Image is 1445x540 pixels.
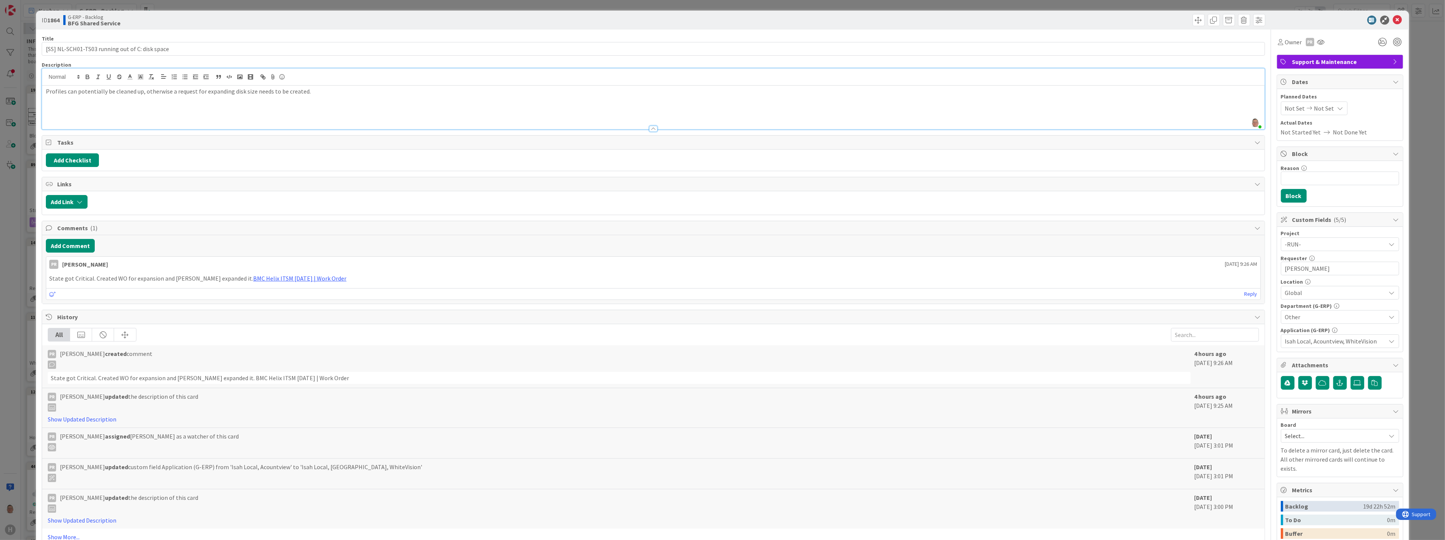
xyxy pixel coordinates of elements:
[48,494,56,502] div: PR
[1281,119,1399,127] span: Actual Dates
[42,42,1265,56] input: type card name here...
[1387,515,1396,525] div: 0m
[1171,328,1259,342] input: Search...
[1285,501,1364,512] div: Backlog
[46,87,1260,96] p: Profiles can potentially be cleaned up, otherwise a request for expanding disk size needs to be c...
[1306,38,1314,46] div: PR
[57,138,1251,147] span: Tasks
[1387,528,1396,539] div: 0m
[1195,392,1259,424] div: [DATE] 9:25 AM
[1285,337,1386,346] span: Isah Local, Acountview, WhiteVision
[1195,494,1212,501] b: [DATE]
[46,239,95,253] button: Add Comment
[1292,407,1389,416] span: Mirrors
[1281,422,1296,428] span: Board
[48,328,70,341] div: All
[1292,149,1389,158] span: Block
[105,463,128,471] b: updated
[1292,57,1389,66] span: Support & Maintenance
[42,16,59,25] span: ID
[1281,279,1399,284] div: Location
[105,494,128,501] b: updated
[68,14,121,20] span: G-ERP - Backlog
[1285,239,1382,250] span: -RUN-
[60,493,198,513] span: [PERSON_NAME] the description of this card
[47,16,59,24] b: 1864
[1195,432,1212,440] b: [DATE]
[60,462,422,482] span: [PERSON_NAME] custom field Application (G-ERP) from 'Isah Local, Acountview' to 'Isah Local, [GEO...
[1195,350,1227,357] b: 4 hours ago
[49,274,1257,283] p: State got Critical. Created WO for expansion and [PERSON_NAME] expanded it.
[1281,93,1399,101] span: Planned Dates
[1250,117,1261,128] img: o7atu1bXEz0AwRIxqlOYmU5UxQC1bWsS.png
[1281,255,1307,262] label: Requester
[1281,189,1307,203] button: Block
[1285,312,1386,322] span: Other
[48,350,56,358] div: PR
[1281,328,1399,333] div: Application (G-ERP)
[1334,216,1346,223] span: ( 5/5 )
[48,415,116,423] a: Show Updated Description
[1281,231,1399,236] div: Project
[90,224,97,232] span: ( 1 )
[1281,128,1321,137] span: Not Started Yet
[48,432,56,441] div: PR
[1195,393,1227,400] b: 4 hours ago
[1225,260,1257,268] span: [DATE] 9:26 AM
[46,153,99,167] button: Add Checklist
[1195,493,1259,525] div: [DATE] 3:00 PM
[60,392,198,412] span: [PERSON_NAME] the description of this card
[1281,165,1299,172] label: Reason
[1364,501,1396,512] div: 19d 22h 52m
[60,432,239,451] span: [PERSON_NAME] [PERSON_NAME] as a watcher of this card
[1292,485,1389,495] span: Metrics
[1285,288,1386,297] span: Global
[48,517,116,524] a: Show Updated Description
[49,260,58,269] div: PR
[1195,349,1259,384] div: [DATE] 9:26 AM
[60,349,152,369] span: [PERSON_NAME] comment
[62,260,108,269] div: [PERSON_NAME]
[16,1,34,10] span: Support
[1281,303,1399,309] div: Department (G-ERP)
[1314,104,1334,113] span: Not Set
[1285,104,1305,113] span: Not Set
[1281,446,1399,473] p: To delete a mirror card, just delete the card. All other mirrored cards will continue to exists.
[57,312,1251,322] span: History
[253,275,346,282] a: BMC Helix ITSM [DATE] | Work Order
[105,393,128,400] b: updated
[1195,432,1259,454] div: [DATE] 3:01 PM
[1285,528,1387,539] div: Buffer
[1292,215,1389,224] span: Custom Fields
[46,195,88,209] button: Add Link
[48,393,56,401] div: PR
[1195,463,1212,471] b: [DATE]
[42,35,54,42] label: Title
[68,20,121,26] b: BFG Shared Service
[1285,515,1387,525] div: To Do
[105,350,127,357] b: created
[1285,37,1302,47] span: Owner
[1292,361,1389,370] span: Attachments
[1195,462,1259,485] div: [DATE] 3:01 PM
[1245,289,1257,299] a: Reply
[1292,77,1389,86] span: Dates
[57,179,1251,189] span: Links
[105,432,130,440] b: assigned
[1285,431,1382,441] span: Select...
[48,372,1190,384] div: State got Critical. Created WO for expansion and [PERSON_NAME] expanded it. BMC Helix ITSM [DATE]...
[57,223,1251,233] span: Comments
[42,61,71,68] span: Description
[48,463,56,471] div: PR
[1333,128,1367,137] span: Not Done Yet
